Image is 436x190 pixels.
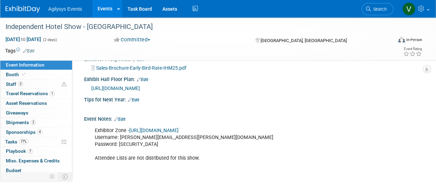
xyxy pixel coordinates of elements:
[406,37,422,42] div: In-Person
[5,36,41,42] span: [DATE] [DATE]
[5,139,28,144] span: Tasks
[5,47,34,54] td: Tags
[90,124,355,165] div: Exhibitor Zone - Username: [PERSON_NAME][EMAIL_ADDRESS][PERSON_NAME][DOMAIN_NAME] Password: [SECU...
[84,94,422,103] div: Tips for Next Year:
[6,72,27,77] span: Booth
[6,129,42,135] span: Sponsorships
[129,128,179,133] a: [URL][DOMAIN_NAME]
[46,172,58,181] td: Personalize Event Tab Strip
[96,65,186,71] span: Sales-Brochure-Early-Bird-Rate-IHM25.pdf
[6,168,21,173] span: Budget
[91,65,186,71] a: Sales-Brochure-Early-Bird-Rate-IHM25.pdf
[137,77,148,82] a: Edit
[62,81,67,88] span: Potential Scheduling Conflict -- at least one attendee is tagged in another overlapping event.
[403,47,422,51] div: Event Rating
[6,110,28,116] span: Giveaways
[0,108,72,118] a: Giveaways
[0,70,72,79] a: Booth
[6,81,23,87] span: Staff
[0,89,72,98] a: Travel Reservations1
[91,86,140,91] a: [URL][DOMAIN_NAME]
[6,91,55,96] span: Travel Reservations
[48,6,82,12] span: Agilysys Events
[0,60,72,70] a: Event Information
[0,80,72,89] a: Staff3
[18,81,23,87] span: 3
[371,7,387,12] span: Search
[31,120,36,125] span: 2
[6,120,36,125] span: Shipments
[23,49,34,53] a: Edit
[6,100,47,106] span: Asset Reservations
[0,99,72,108] a: Asset Reservations
[3,21,387,33] div: Independent Hotel Show - [GEOGRAPHIC_DATA]
[6,6,40,13] img: ExhibitDay
[0,137,72,147] a: Tasks77%
[22,72,26,76] i: Booth reservation complete
[19,139,28,144] span: 77%
[58,172,72,181] td: Toggle Event Tabs
[6,148,33,154] span: Playbook
[0,128,72,137] a: Sponsorships4
[128,98,139,102] a: Edit
[402,2,415,16] img: Vaitiare Munoz
[0,156,72,166] a: Misc. Expenses & Credits
[362,3,393,15] a: Search
[6,62,44,68] span: Event Information
[20,37,27,42] span: to
[260,38,346,43] span: [GEOGRAPHIC_DATA], [GEOGRAPHIC_DATA]
[28,149,33,154] span: 7
[50,91,55,96] span: 1
[0,118,72,127] a: Shipments2
[42,38,57,42] span: (2 days)
[37,129,42,134] span: 4
[0,147,72,156] a: Playbook7
[112,36,153,43] button: Committed
[114,117,125,122] a: Edit
[6,158,60,163] span: Misc. Expenses & Credits
[361,36,422,46] div: Event Format
[398,37,405,42] img: Format-Inperson.png
[0,166,72,175] a: Budget
[84,74,422,83] div: Exhibit Hall Floor Plan:
[84,114,422,123] div: Event Notes:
